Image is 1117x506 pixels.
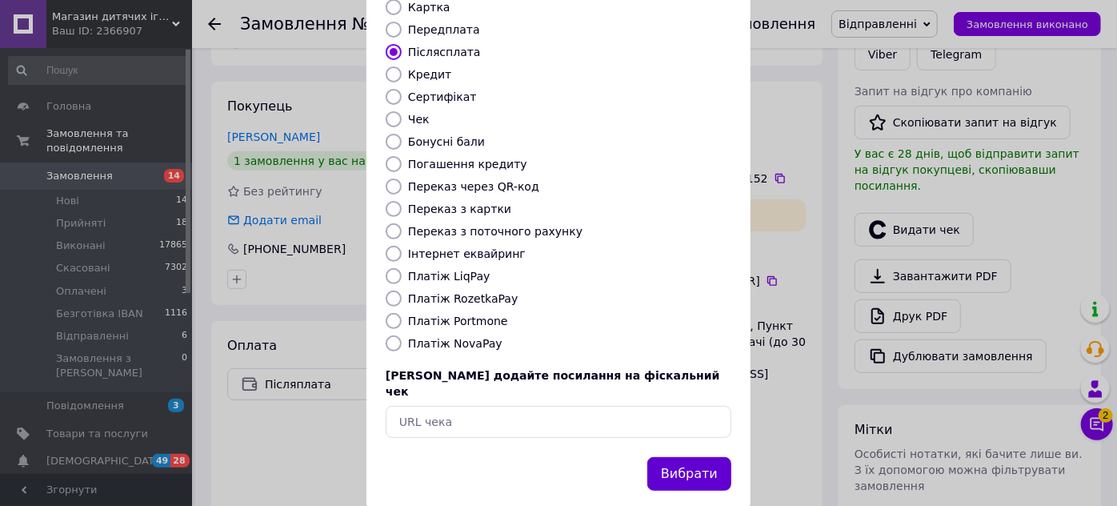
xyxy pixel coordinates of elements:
[408,203,511,215] label: Переказ з картки
[408,270,490,283] label: Платіж LiqPay
[408,46,481,58] label: Післясплата
[408,68,451,81] label: Кредит
[408,315,508,327] label: Платіж Portmone
[408,180,539,193] label: Переказ через QR-код
[408,1,450,14] label: Картка
[408,90,477,103] label: Сертифікат
[386,369,720,398] span: [PERSON_NAME] додайте посилання на фіскальний чек
[408,135,485,148] label: Бонусні бали
[647,457,731,492] button: Вибрати
[408,337,502,350] label: Платіж NovaPay
[408,292,518,305] label: Платіж RozetkaPay
[408,225,583,238] label: Переказ з поточного рахунку
[408,113,430,126] label: Чек
[408,158,527,171] label: Погашення кредиту
[408,23,480,36] label: Передплата
[408,247,526,260] label: Інтернет еквайринг
[386,406,731,438] input: URL чека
